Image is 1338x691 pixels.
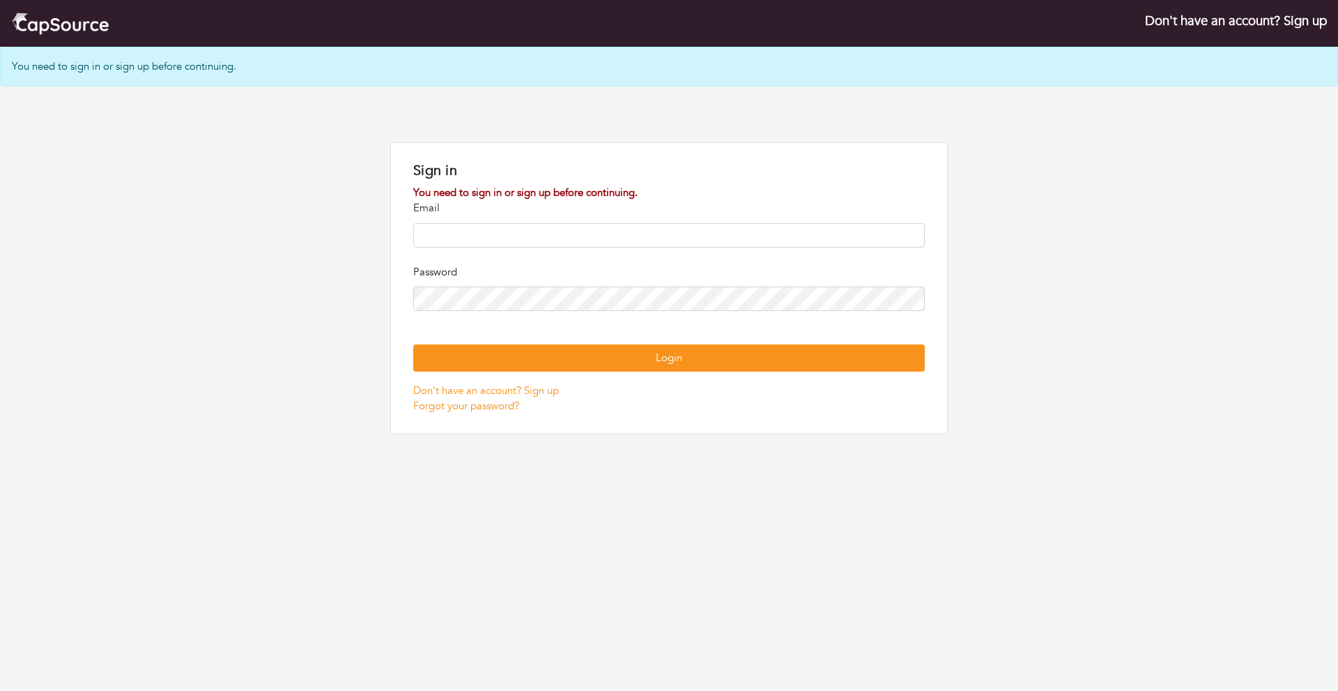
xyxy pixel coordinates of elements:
p: Password [413,264,925,280]
a: Don't have an account? Sign up [413,384,559,397]
div: You need to sign in or sign up before continuing. [413,185,925,201]
img: cap_logo.png [11,11,109,36]
button: Login [413,344,925,372]
h1: Sign in [413,162,925,179]
p: Email [413,200,925,216]
a: Forgot your password? [413,399,519,413]
a: Don't have an account? Sign up [1145,12,1327,30]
